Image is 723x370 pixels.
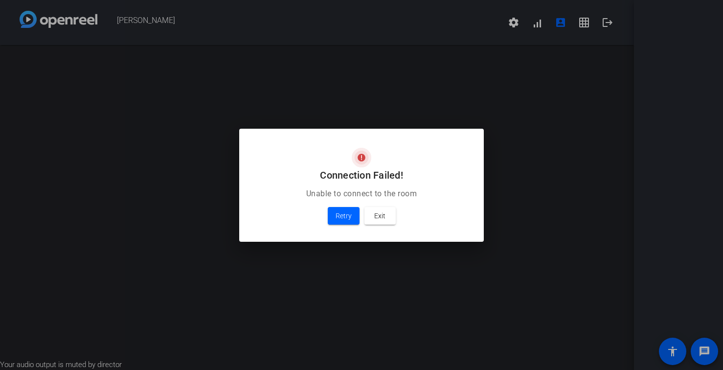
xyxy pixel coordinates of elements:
[336,210,352,222] span: Retry
[374,210,385,222] span: Exit
[328,207,360,225] button: Retry
[364,207,396,225] button: Exit
[251,188,472,200] p: Unable to connect to the room
[251,167,472,183] h2: Connection Failed!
